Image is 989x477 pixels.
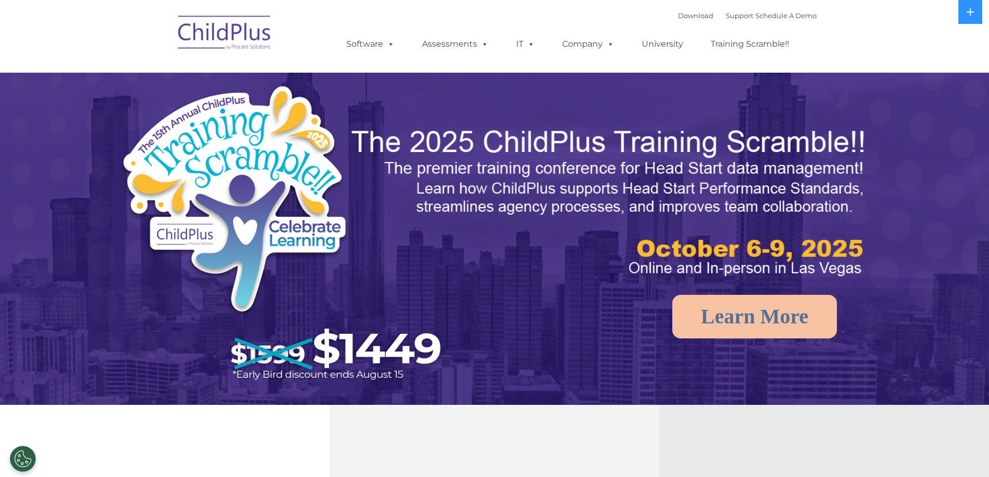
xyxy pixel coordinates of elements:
a: IT [506,34,545,54]
a: Download [678,11,713,20]
a: Schedule A Demo [755,11,817,20]
a: Assessments [412,34,499,54]
a: Software [336,34,405,54]
button: Cookies Settings [10,446,36,472]
a: University [631,34,694,54]
font: | [678,11,817,20]
a: Learn More [672,295,837,338]
img: ChildPlus by Procare Solutions [173,8,277,60]
a: Support [726,11,753,20]
a: Training Scramble!! [700,34,800,54]
a: Company [552,34,625,54]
